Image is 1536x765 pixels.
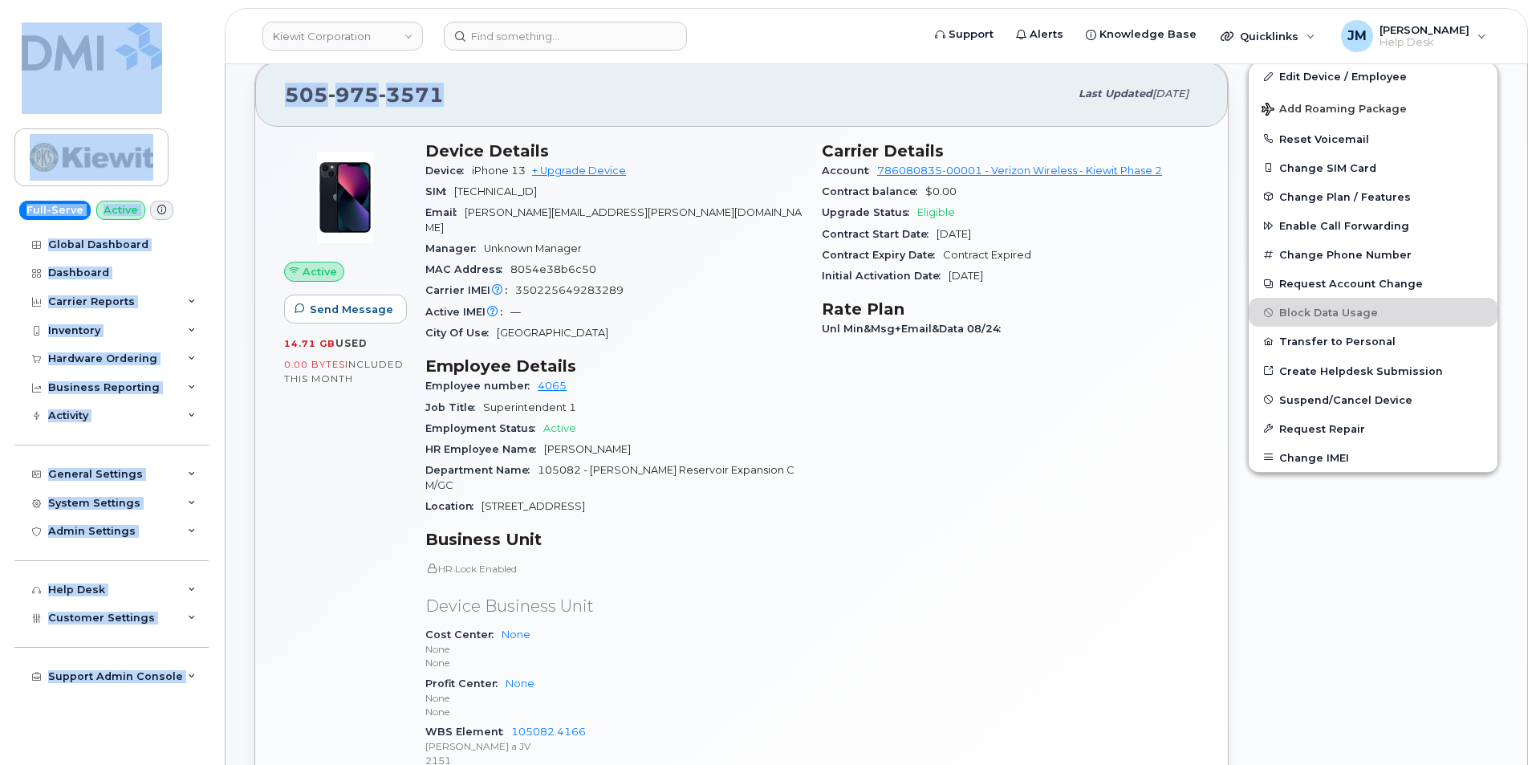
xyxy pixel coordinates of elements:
[285,83,444,107] span: 505
[425,284,515,296] span: Carrier IMEI
[497,327,608,339] span: [GEOGRAPHIC_DATA]
[822,141,1199,161] h3: Carrier Details
[425,464,794,490] span: 105082 - [PERSON_NAME] Reservoir Expansion CM/GC
[425,691,803,705] p: None
[1279,393,1412,405] span: Suspend/Cancel Device
[1249,92,1497,124] button: Add Roaming Package
[425,530,803,549] h3: Business Unit
[515,284,624,296] span: 350225649283289
[444,22,687,51] input: Find something...
[284,359,345,370] span: 0.00 Bytes
[425,206,465,218] span: Email
[425,327,497,339] span: City Of Use
[925,185,957,197] span: $0.00
[297,149,393,246] img: image20231002-3703462-1ig824h.jpeg
[425,678,506,690] span: Profit Center
[949,270,983,282] span: [DATE]
[1249,211,1497,240] button: Enable Call Forwarding
[1249,240,1497,269] button: Change Phone Number
[917,206,955,218] span: Eligible
[425,401,483,413] span: Job Title
[484,242,582,254] span: Unknown Manager
[1466,695,1524,753] iframe: Messenger Launcher
[328,83,379,107] span: 975
[822,206,917,218] span: Upgrade Status
[472,165,526,177] span: iPhone 13
[482,500,585,512] span: [STREET_ADDRESS]
[483,401,576,413] span: Superintendent 1
[425,656,803,669] p: None
[506,678,534,690] a: None
[532,165,626,177] a: + Upgrade Device
[425,595,803,618] p: Device Business Unit
[425,705,803,718] p: None
[1075,18,1208,51] a: Knowledge Base
[1279,190,1411,202] span: Change Plan / Features
[1279,220,1409,232] span: Enable Call Forwarding
[425,726,511,738] span: WBS Element
[425,263,510,275] span: MAC Address
[1380,36,1469,49] span: Help Desk
[1262,103,1407,118] span: Add Roaming Package
[262,22,423,51] a: Kiewit Corporation
[1380,23,1469,36] span: [PERSON_NAME]
[1249,124,1497,153] button: Reset Voicemail
[425,242,484,254] span: Manager
[425,206,802,233] span: [PERSON_NAME][EMAIL_ADDRESS][PERSON_NAME][DOMAIN_NAME]
[425,500,482,512] span: Location
[1152,87,1189,100] span: [DATE]
[425,642,803,656] p: None
[425,141,803,161] h3: Device Details
[1330,20,1497,52] div: Jonas Mutoke
[1005,18,1075,51] a: Alerts
[425,629,502,641] span: Cost Center
[425,562,803,576] p: HR Lock Enabled
[1249,356,1497,385] a: Create Helpdesk Submission
[425,185,454,197] span: SIM
[822,165,877,177] span: Account
[510,306,521,318] span: —
[425,356,803,376] h3: Employee Details
[1030,26,1063,43] span: Alerts
[425,165,472,177] span: Device
[943,249,1031,261] span: Contract Expired
[1249,443,1497,472] button: Change IMEI
[538,380,567,392] a: 4065
[822,249,943,261] span: Contract Expiry Date
[877,165,1162,177] a: 786080835-00001 - Verizon Wireless - Kiewit Phase 2
[303,264,337,279] span: Active
[425,739,803,753] p: [PERSON_NAME] a JV
[822,299,1199,319] h3: Rate Plan
[544,443,631,455] span: [PERSON_NAME]
[1099,26,1197,43] span: Knowledge Base
[510,263,596,275] span: 8054e38b6c50
[425,422,543,434] span: Employment Status
[822,323,1009,335] span: Unl Min&Msg+Email&Data 08/24
[379,83,444,107] span: 3571
[949,26,994,43] span: Support
[1249,182,1497,211] button: Change Plan / Features
[1249,269,1497,298] button: Request Account Change
[335,337,368,349] span: used
[425,443,544,455] span: HR Employee Name
[822,228,937,240] span: Contract Start Date
[924,18,1005,51] a: Support
[1240,30,1298,43] span: Quicklinks
[1209,20,1327,52] div: Quicklinks
[425,380,538,392] span: Employee number
[284,295,407,323] button: Send Message
[1249,385,1497,414] button: Suspend/Cancel Device
[1347,26,1367,46] span: JM
[425,464,538,476] span: Department Name
[454,185,537,197] span: [TECHNICAL_ID]
[822,185,925,197] span: Contract balance
[1249,153,1497,182] button: Change SIM Card
[284,358,404,385] span: included this month
[1249,327,1497,356] button: Transfer to Personal
[1249,62,1497,91] a: Edit Device / Employee
[310,302,393,317] span: Send Message
[425,306,510,318] span: Active IMEI
[937,228,971,240] span: [DATE]
[284,338,335,349] span: 14.71 GB
[502,629,530,641] a: None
